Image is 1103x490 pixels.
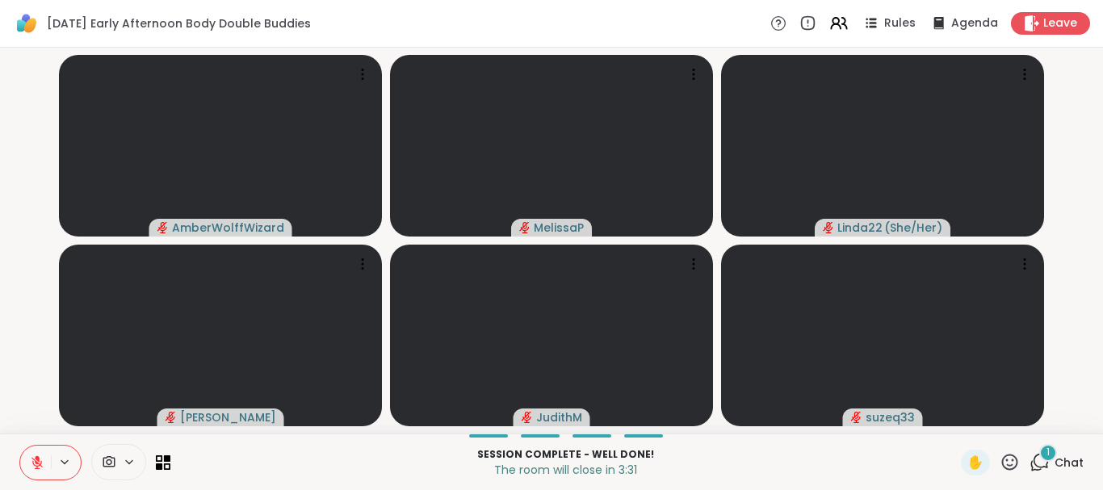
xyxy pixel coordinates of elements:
[866,409,915,425] span: suzeq33
[172,220,284,236] span: AmberWolffWizard
[180,409,276,425] span: [PERSON_NAME]
[47,15,311,31] span: [DATE] Early Afternoon Body Double Buddies
[884,15,916,31] span: Rules
[522,412,533,423] span: audio-muted
[837,220,883,236] span: Linda22
[534,220,584,236] span: MelissaP
[157,222,169,233] span: audio-muted
[519,222,531,233] span: audio-muted
[180,462,951,478] p: The room will close in 3:31
[1043,15,1077,31] span: Leave
[851,412,862,423] span: audio-muted
[967,453,983,472] span: ✋
[536,409,582,425] span: JudithM
[180,447,951,462] p: Session Complete - well done!
[1055,454,1084,471] span: Chat
[951,15,998,31] span: Agenda
[823,222,834,233] span: audio-muted
[884,220,942,236] span: ( She/Her )
[13,10,40,37] img: ShareWell Logomark
[166,412,177,423] span: audio-muted
[1046,446,1050,459] span: 1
